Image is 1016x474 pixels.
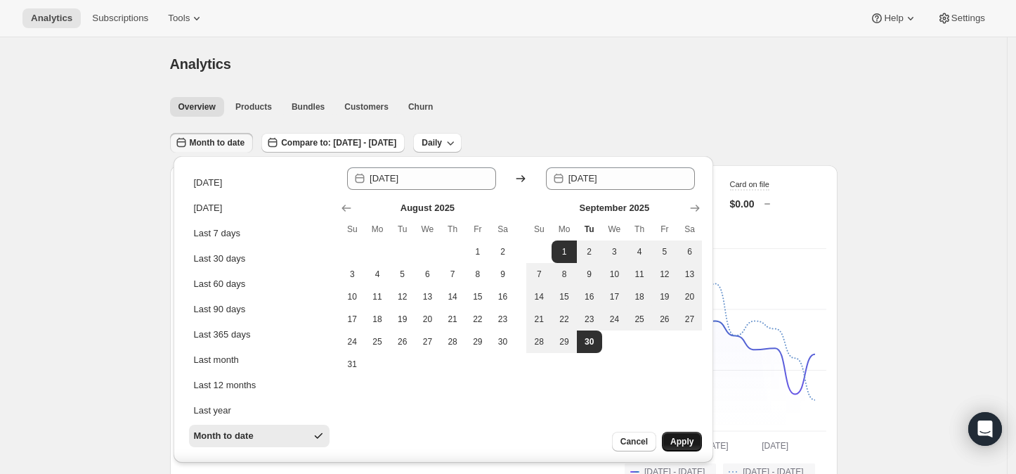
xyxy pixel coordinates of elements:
button: Tools [159,8,212,28]
button: Saturday August 16 2025 [490,286,516,308]
span: Fr [658,224,672,235]
span: Products [235,101,272,113]
span: Su [345,224,359,235]
span: 23 [496,314,510,325]
span: 14 [445,291,460,302]
span: Customers [344,101,389,113]
span: Compare to: [DATE] - [DATE] [281,137,396,148]
span: 25 [370,336,384,347]
button: Tuesday August 5 2025 [390,263,415,286]
button: Last 90 days [189,298,330,321]
span: 12 [396,291,410,302]
button: Saturday September 27 2025 [677,308,703,331]
th: Monday [365,218,390,241]
button: Friday September 19 2025 [652,286,677,308]
th: Sunday [339,218,365,241]
button: Friday August 22 2025 [465,308,490,331]
div: [DATE] [193,176,222,190]
span: Th [445,224,460,235]
span: 6 [421,269,435,280]
th: Friday [465,218,490,241]
div: Last 365 days [193,328,250,342]
span: 30 [582,336,597,347]
span: We [421,224,435,235]
span: We [608,224,622,235]
span: 29 [557,336,571,347]
span: Cancel [620,436,648,447]
p: $0.00 [730,197,755,211]
span: 28 [532,336,546,347]
button: Start of range Monday September 1 2025 [552,241,577,263]
button: Thursday August 28 2025 [440,331,465,353]
span: Overview [178,101,216,113]
button: Monday September 22 2025 [552,308,577,331]
span: 3 [345,269,359,280]
button: Thursday August 7 2025 [440,263,465,286]
button: Saturday August 30 2025 [490,331,516,353]
div: Open Intercom Messenger [968,412,1002,446]
button: Sunday August 17 2025 [339,308,365,331]
span: 4 [632,246,646,257]
span: 21 [445,314,460,325]
span: Analytics [170,56,231,72]
span: 9 [582,269,597,280]
button: Monday August 25 2025 [365,331,390,353]
span: Daily [422,137,442,148]
th: Sunday [526,218,552,241]
th: Wednesday [415,218,441,241]
span: 24 [608,314,622,325]
div: Last year [193,404,230,418]
button: Sunday August 3 2025 [339,263,365,286]
span: 14 [532,291,546,302]
span: 17 [608,291,622,302]
span: 8 [557,269,571,280]
button: Saturday August 23 2025 [490,308,516,331]
button: Month to date [170,133,254,153]
button: [DATE] [189,197,330,219]
div: Last 90 days [193,302,245,316]
button: Last 7 days [189,222,330,245]
span: Help [884,13,903,24]
button: Last 365 days [189,324,330,346]
button: Last 30 days [189,248,330,270]
span: Churn [408,101,433,113]
button: Last month [189,349,330,371]
button: Friday September 12 2025 [652,263,677,286]
button: Sunday September 14 2025 [526,286,552,308]
span: 31 [345,359,359,370]
span: 15 [557,291,571,302]
button: Sunday September 7 2025 [526,263,552,286]
th: Thursday [627,218,652,241]
button: Tuesday September 2 2025 [577,241,602,263]
span: 5 [658,246,672,257]
button: Wednesday September 3 2025 [602,241,627,263]
button: Settings [929,8,994,28]
span: Sa [683,224,697,235]
button: Thursday August 21 2025 [440,308,465,331]
button: Wednesday September 24 2025 [602,308,627,331]
button: Wednesday August 27 2025 [415,331,441,353]
button: Thursday September 11 2025 [627,263,652,286]
button: Friday August 8 2025 [465,263,490,286]
button: End of range Today Tuesday September 30 2025 [577,331,602,353]
button: Last 12 months [189,374,330,397]
button: Friday September 26 2025 [652,308,677,331]
th: Saturday [490,218,516,241]
span: 10 [345,291,359,302]
span: Tu [582,224,597,235]
button: Monday September 8 2025 [552,263,577,286]
span: 18 [632,291,646,302]
span: 7 [532,269,546,280]
button: Tuesday September 16 2025 [577,286,602,308]
span: Tu [396,224,410,235]
span: 19 [396,314,410,325]
span: 13 [683,269,697,280]
button: Thursday August 14 2025 [440,286,465,308]
button: Tuesday September 9 2025 [577,263,602,286]
button: Help [861,8,925,28]
button: Show previous month, July 2025 [337,198,356,218]
button: Saturday September 13 2025 [677,263,703,286]
span: 4 [370,269,384,280]
button: [DATE] [189,172,330,194]
button: Sunday August 31 2025 [339,353,365,376]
